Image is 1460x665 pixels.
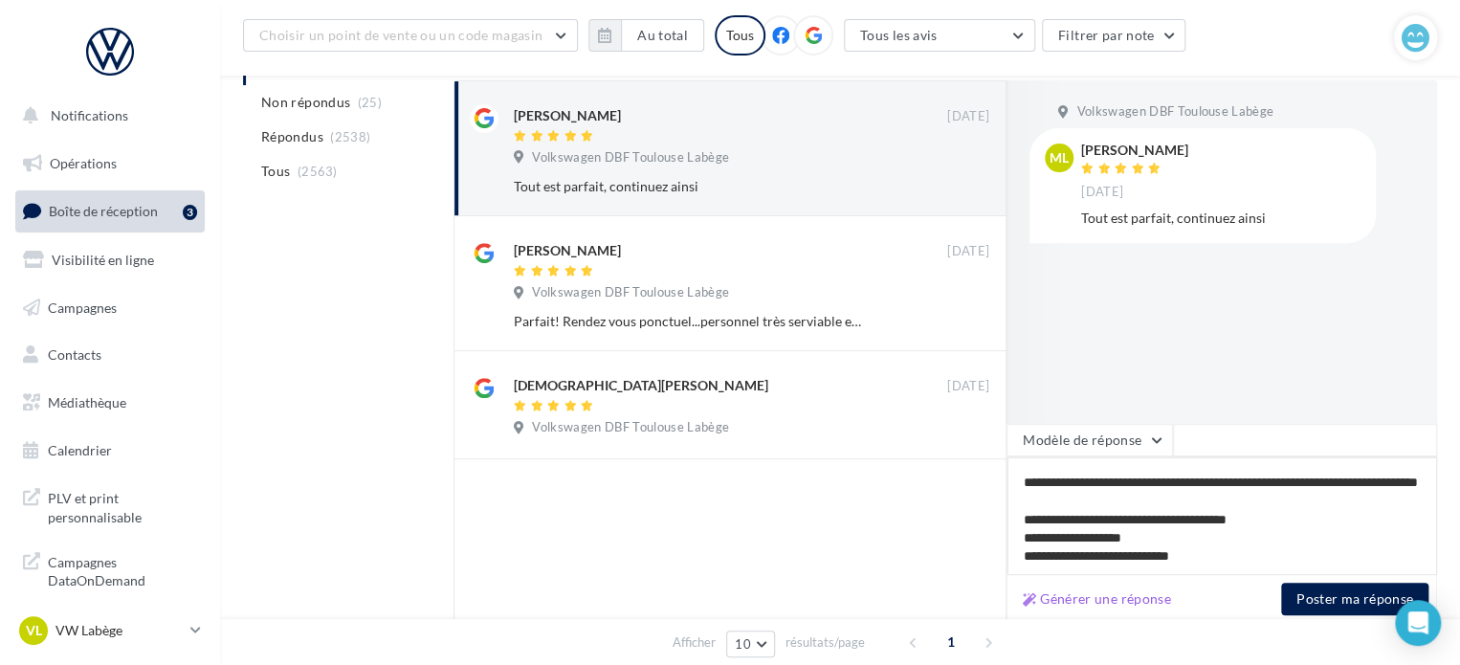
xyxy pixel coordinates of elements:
[48,394,126,410] span: Médiathèque
[50,155,117,171] span: Opérations
[936,627,966,657] span: 1
[330,129,370,144] span: (2538)
[11,190,209,232] a: Boîte de réception3
[358,95,382,110] span: (25)
[261,127,323,146] span: Répondus
[48,549,197,590] span: Campagnes DataOnDemand
[11,335,209,375] a: Contacts
[11,431,209,471] a: Calendrier
[26,621,42,640] span: VL
[11,240,209,280] a: Visibilité en ligne
[48,442,112,458] span: Calendrier
[55,621,183,640] p: VW Labège
[588,19,704,52] button: Au total
[51,107,128,123] span: Notifications
[947,378,989,395] span: [DATE]
[1050,148,1069,167] span: ML
[1076,103,1273,121] span: Volkswagen DBF Toulouse Labège
[1015,587,1179,610] button: Générer une réponse
[11,96,201,136] button: Notifications
[514,312,865,331] div: Parfait! Rendez vous ponctuel...personnel très serviable et sympathique ! C'était parfait !
[11,383,209,423] a: Médiathèque
[1081,144,1188,157] div: [PERSON_NAME]
[947,108,989,125] span: [DATE]
[514,106,621,125] div: [PERSON_NAME]
[11,144,209,184] a: Opérations
[48,485,197,526] span: PLV et print personnalisable
[261,162,290,181] span: Tous
[726,631,775,657] button: 10
[735,636,751,652] span: 10
[1081,184,1123,201] span: [DATE]
[1007,424,1173,456] button: Modèle de réponse
[947,243,989,260] span: [DATE]
[11,542,209,598] a: Campagnes DataOnDemand
[1281,583,1428,615] button: Poster ma réponse
[183,205,197,220] div: 3
[673,633,716,652] span: Afficher
[11,477,209,534] a: PLV et print personnalisable
[532,284,729,301] span: Volkswagen DBF Toulouse Labège
[11,288,209,328] a: Campagnes
[532,149,729,166] span: Volkswagen DBF Toulouse Labège
[532,419,729,436] span: Volkswagen DBF Toulouse Labège
[514,177,865,196] div: Tout est parfait, continuez ainsi
[1081,209,1360,228] div: Tout est parfait, continuez ainsi
[1395,600,1441,646] div: Open Intercom Messenger
[15,612,205,649] a: VL VW Labège
[621,19,704,52] button: Au total
[860,27,938,43] span: Tous les avis
[1042,19,1186,52] button: Filtrer par note
[259,27,542,43] span: Choisir un point de vente ou un code magasin
[785,633,865,652] span: résultats/page
[243,19,578,52] button: Choisir un point de vente ou un code magasin
[514,241,621,260] div: [PERSON_NAME]
[48,346,101,363] span: Contacts
[52,252,154,268] span: Visibilité en ligne
[844,19,1035,52] button: Tous les avis
[48,299,117,315] span: Campagnes
[49,203,158,219] span: Boîte de réception
[298,164,338,179] span: (2563)
[261,93,350,112] span: Non répondus
[715,15,765,55] div: Tous
[514,376,768,395] div: [DEMOGRAPHIC_DATA][PERSON_NAME]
